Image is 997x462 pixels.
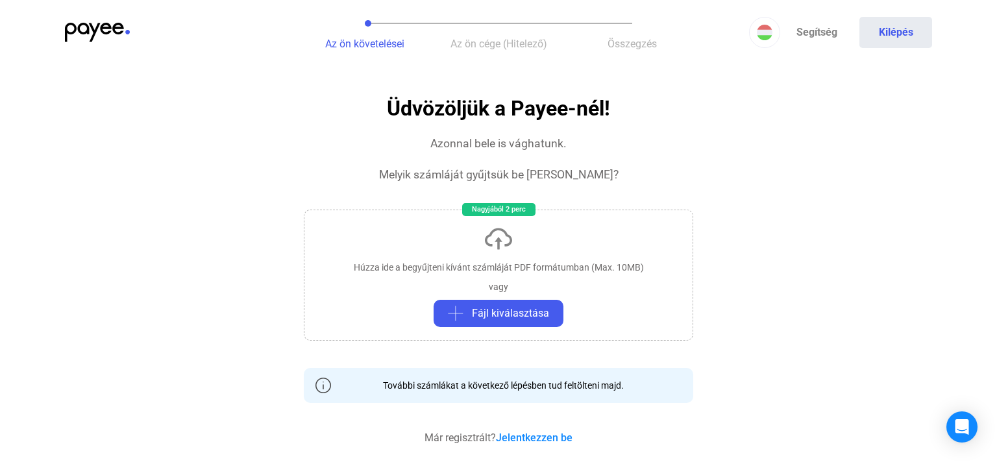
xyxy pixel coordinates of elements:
[472,306,549,321] span: Fájl kiválasztása
[425,430,572,446] div: Már regisztrált?
[65,23,130,42] img: payee-logo
[462,203,535,216] div: Nagyjából 2 perc
[430,136,567,151] div: Azonnal bele is vághatunk.
[373,379,624,392] div: További számlákat a következő lépésben tud feltölteni majd.
[489,280,508,293] div: vagy
[483,223,514,254] img: upload-cloud
[325,38,404,50] span: Az ön követelései
[448,306,463,321] img: plus-grey
[315,378,331,393] img: info-grey-outline
[450,38,547,50] span: Az ön cége (Hitelező)
[946,411,978,443] div: Open Intercom Messenger
[354,261,644,274] div: Húzza ide a begyűjteni kívánt számláját PDF formátumban (Max. 10MB)
[780,17,853,48] a: Segítség
[496,432,572,444] a: Jelentkezzen be
[379,167,619,182] div: Melyik számláját gyűjtsük be [PERSON_NAME]?
[434,300,563,327] button: plus-greyFájl kiválasztása
[387,97,610,120] h1: Üdvözöljük a Payee-nél!
[859,17,932,48] button: Kilépés
[608,38,657,50] span: Összegzés
[757,25,772,40] img: HU
[749,17,780,48] button: HU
